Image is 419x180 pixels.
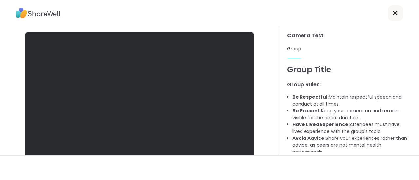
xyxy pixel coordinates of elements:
[292,94,329,100] b: Be Respectful:
[292,121,350,128] b: Have Lived Experience:
[287,81,411,89] h3: Group Rules:
[292,135,411,155] li: Share your experiences rather than advice, as peers are not mental health professionals.
[292,107,321,114] b: Be Present:
[16,6,61,21] img: ShareWell Logo
[292,94,411,107] li: Maintain respectful speech and conduct at all times.
[287,32,411,40] h3: Camera Test
[292,121,411,135] li: Attendees must have lived experience with the group's topic.
[287,64,411,75] h1: Group Title
[292,135,326,141] b: Avoid Advice:
[287,45,301,52] span: Group
[292,107,411,121] li: Keep your camera on and remain visible for the entire duration.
